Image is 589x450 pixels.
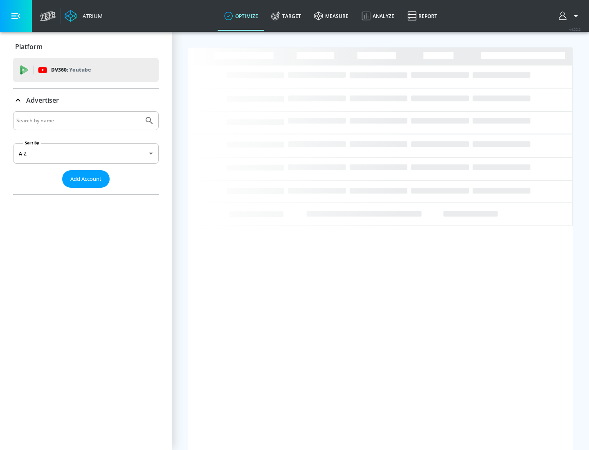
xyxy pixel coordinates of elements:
[308,1,355,31] a: measure
[218,1,265,31] a: optimize
[13,188,159,194] nav: list of Advertiser
[26,96,59,105] p: Advertiser
[401,1,444,31] a: Report
[23,140,41,146] label: Sort By
[65,10,103,22] a: Atrium
[62,170,110,188] button: Add Account
[13,143,159,164] div: A-Z
[79,12,103,20] div: Atrium
[13,111,159,194] div: Advertiser
[13,35,159,58] div: Platform
[70,174,101,184] span: Add Account
[69,65,91,74] p: Youtube
[15,42,43,51] p: Platform
[51,65,91,74] p: DV360:
[13,89,159,112] div: Advertiser
[13,58,159,82] div: DV360: Youtube
[569,27,581,32] span: v 4.22.2
[16,115,140,126] input: Search by name
[265,1,308,31] a: Target
[355,1,401,31] a: Analyze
